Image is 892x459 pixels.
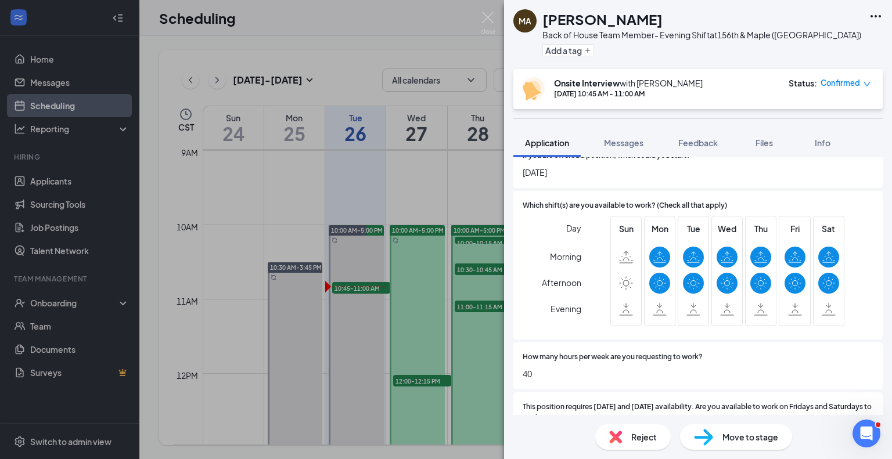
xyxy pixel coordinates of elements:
span: Messages [604,138,643,148]
span: Info [815,138,830,148]
div: [DATE] 10:45 AM - 11:00 AM [554,89,703,99]
div: Back of House Team Member- Evening Shift at 156th & Maple ([GEOGRAPHIC_DATA]) [542,29,861,41]
div: with [PERSON_NAME] [554,77,703,89]
svg: Plus [584,47,591,54]
button: PlusAdd a tag [542,44,594,56]
span: Thu [750,222,771,235]
span: Feedback [678,138,718,148]
span: down [863,80,871,88]
b: Onsite Interview [554,78,620,88]
iframe: Intercom live chat [853,420,880,447]
span: Wed [717,222,738,235]
span: Mon [649,222,670,235]
span: Which shift(s) are you available to work? (Check all that apply) [523,200,727,211]
span: [DATE] [523,166,873,179]
span: Files [756,138,773,148]
div: MA [519,15,531,27]
span: Confirmed [821,77,860,89]
span: Evening [551,298,581,319]
svg: Ellipses [869,9,883,23]
span: Application [525,138,569,148]
span: Sat [818,222,839,235]
h1: [PERSON_NAME] [542,9,663,29]
span: Day [566,222,581,234]
span: Reject [631,431,657,443]
span: Tue [683,222,704,235]
span: How many hours per week are you requesting to work? [523,352,703,363]
span: Move to stage [722,431,778,443]
span: Afternoon [542,272,581,293]
div: Status : [789,77,817,89]
span: This position requires [DATE] and [DATE] availability. Are you available to work on Fridays and S... [523,402,873,424]
span: Morning [550,246,581,267]
span: Sun [616,222,636,235]
span: 40 [523,367,873,380]
span: Fri [785,222,805,235]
